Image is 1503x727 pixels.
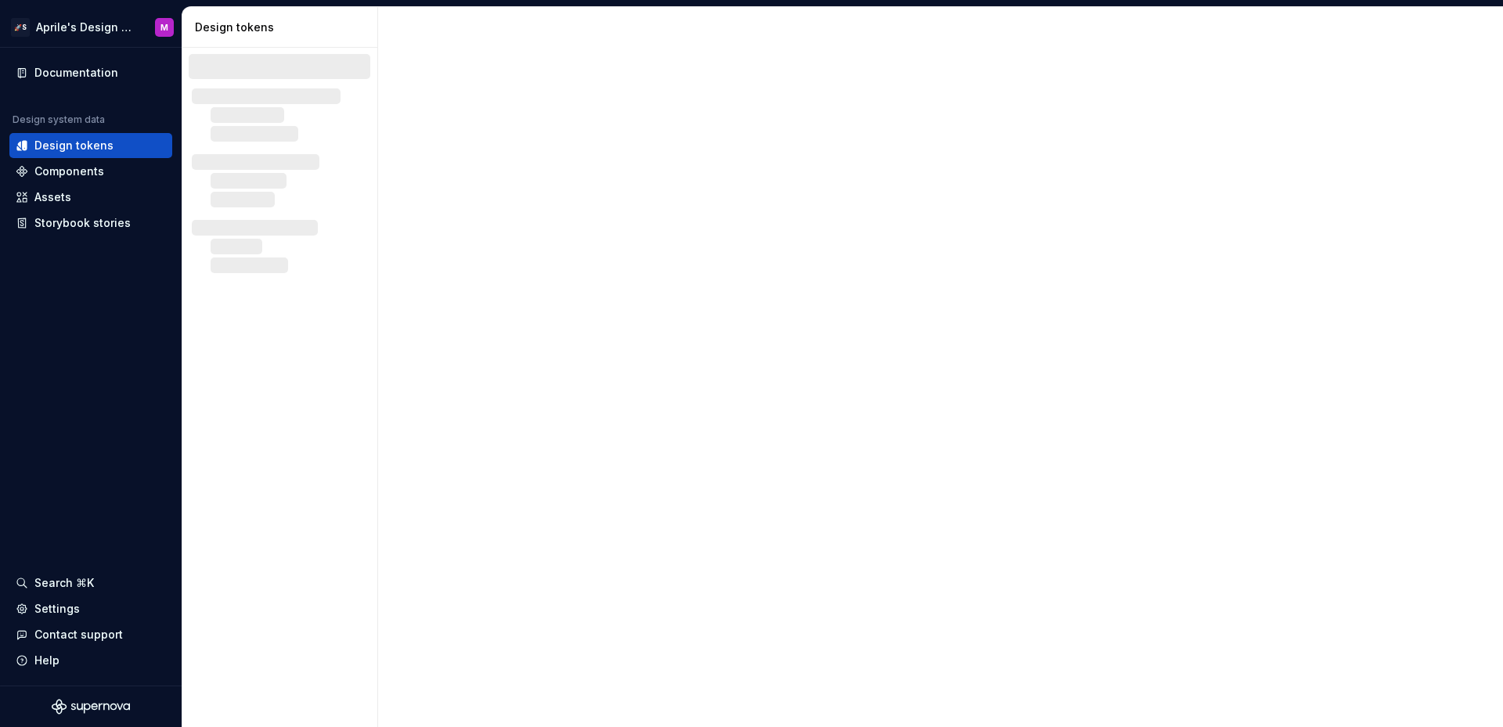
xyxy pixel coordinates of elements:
div: Documentation [34,65,118,81]
div: Assets [34,189,71,205]
a: Design tokens [9,133,172,158]
div: Design system data [13,113,105,126]
div: Components [34,164,104,179]
div: Design tokens [34,138,114,153]
div: M [160,21,168,34]
a: Components [9,159,172,184]
button: Help [9,648,172,673]
a: Settings [9,596,172,621]
div: Settings [34,601,80,617]
div: Storybook stories [34,215,131,231]
div: Help [34,653,59,668]
svg: Supernova Logo [52,699,130,714]
div: Aprile's Design System [36,20,136,35]
button: Search ⌘K [9,570,172,596]
button: Contact support [9,622,172,647]
div: 🚀S [11,18,30,37]
a: Assets [9,185,172,210]
a: Documentation [9,60,172,85]
div: Design tokens [195,20,371,35]
button: 🚀SAprile's Design SystemM [3,10,178,44]
a: Storybook stories [9,211,172,236]
div: Contact support [34,627,123,642]
div: Search ⌘K [34,575,94,591]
